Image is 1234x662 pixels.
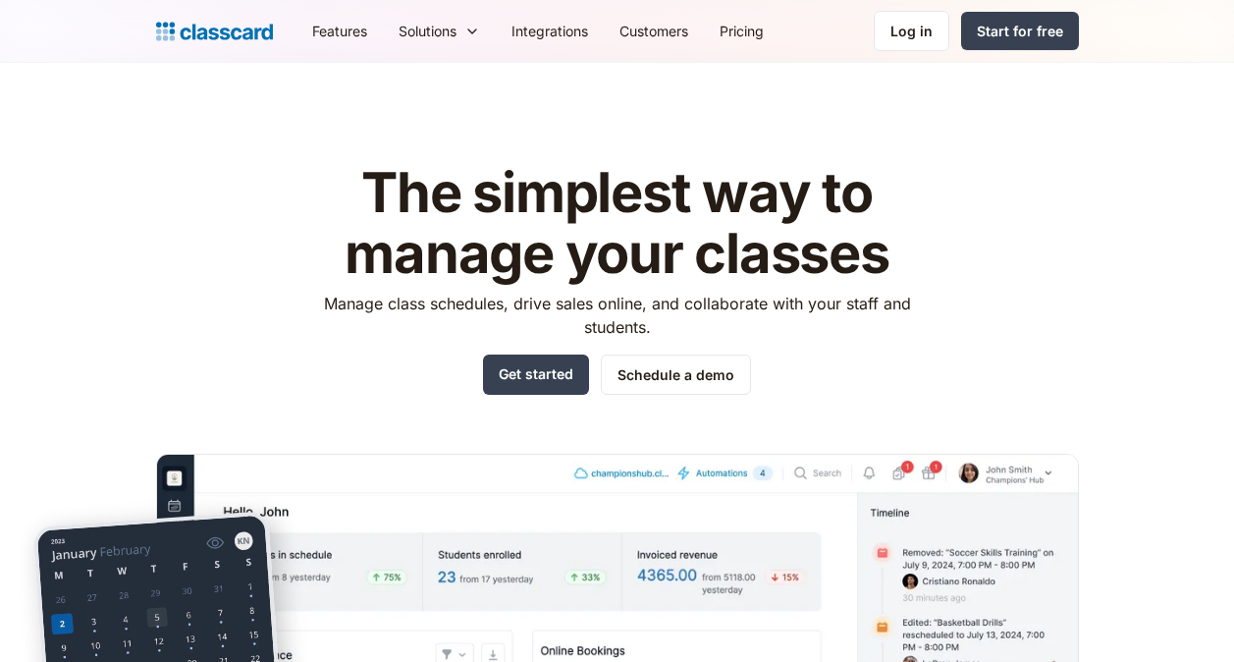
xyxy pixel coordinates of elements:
a: home [156,18,273,45]
div: Start for free [977,21,1063,41]
a: Pricing [704,9,779,53]
div: Solutions [399,21,456,41]
p: Manage class schedules, drive sales online, and collaborate with your staff and students. [305,292,929,339]
a: Features [296,9,383,53]
div: Log in [890,21,933,41]
div: Solutions [383,9,496,53]
h1: The simplest way to manage your classes [305,163,929,284]
a: Log in [874,11,949,51]
a: Integrations [496,9,604,53]
a: Start for free [961,12,1079,50]
a: Customers [604,9,704,53]
a: Get started [483,355,589,395]
a: Schedule a demo [601,355,751,395]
